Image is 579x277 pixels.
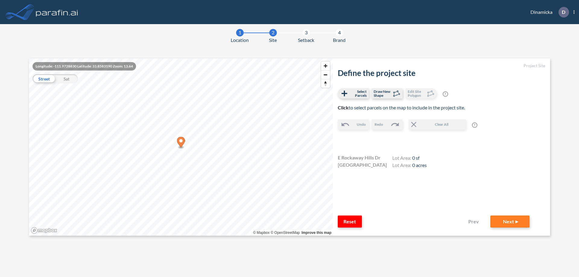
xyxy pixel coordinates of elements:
span: Zoom out [321,71,330,79]
span: Draw New Shape [374,90,391,97]
button: Zoom in [321,61,330,70]
h4: Lot Area: [392,155,427,162]
img: logo [35,6,79,18]
h2: Define the project site [338,68,545,78]
div: Street [33,74,55,83]
a: OpenStreetMap [271,231,300,235]
span: Undo [357,122,366,127]
h4: Lot Area: [392,162,427,169]
button: Reset [338,216,362,228]
div: 4 [336,29,343,36]
span: Clear All [418,122,465,127]
div: Sat [55,74,78,83]
button: Next [490,216,530,228]
div: 1 [236,29,244,36]
button: Redo [372,119,403,130]
span: [GEOGRAPHIC_DATA] [338,161,387,168]
span: 0 acres [412,162,427,168]
div: Map marker [177,137,185,149]
div: 2 [269,29,277,36]
span: Redo [375,122,383,127]
span: Setback [298,36,314,44]
a: Mapbox homepage [31,227,57,234]
span: Site [269,36,277,44]
p: D [562,9,565,15]
a: Mapbox [253,231,270,235]
span: ? [472,122,477,128]
button: Clear All [409,119,466,130]
a: Improve this map [302,231,331,235]
span: to select parcels on the map to include in the project site. [338,105,465,110]
span: ? [443,91,448,97]
span: Edit Site Polygon [408,90,426,97]
span: Location [231,36,249,44]
h5: Project Site [338,63,545,68]
button: Prev [460,216,484,228]
span: 0 sf [412,155,419,161]
canvas: Map [29,58,333,236]
div: 3 [302,29,310,36]
b: Click [338,105,349,110]
button: Zoom out [321,70,330,79]
button: Undo [338,119,369,130]
span: Brand [333,36,346,44]
span: E Rockaway Hills Dr [338,154,381,161]
div: Dinamicka [521,7,574,17]
span: Select Parcels [349,90,367,97]
button: Reset bearing to north [321,79,330,88]
div: Longitude: -111.9728830 Latitude: 33.8583190 Zoom: 13.64 [33,62,136,71]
